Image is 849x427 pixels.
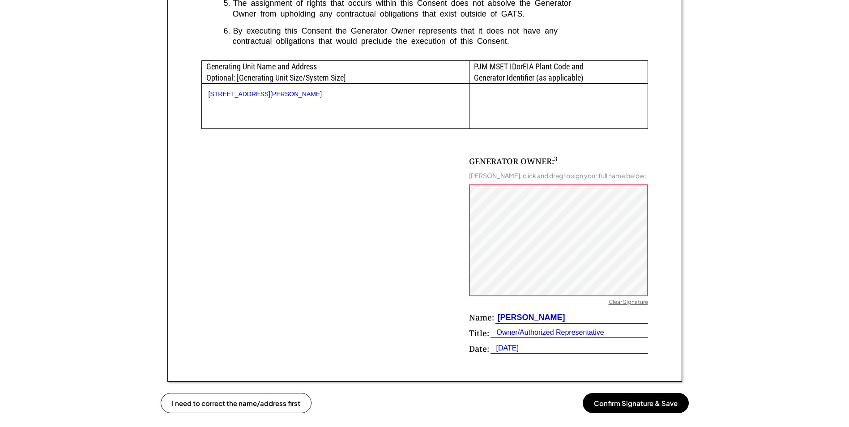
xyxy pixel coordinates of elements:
div: [STREET_ADDRESS][PERSON_NAME] [209,90,463,98]
div: [DATE] [491,343,519,353]
div: PJM MSET ID EIA Plant Code and Generator Identifier (as applicable) [469,61,647,83]
button: Confirm Signature & Save [583,393,689,413]
button: I need to correct the name/address first [161,393,311,413]
div: Clear Signature [609,299,648,307]
div: Title: [469,328,489,339]
div: By executing this Consent the Generator Owner represents that it does not have any [233,26,648,36]
div: [PERSON_NAME] [495,312,565,323]
div: Generating Unit Name and Address Optional: [Generating Unit Size/System Size] [202,61,469,83]
div: Owner from upholding any contractual obligations that exist outside of GATS. [224,9,648,19]
div: [PERSON_NAME], click and drag to sign your full name below: [469,171,646,179]
div: 6. [224,26,230,36]
u: or [516,62,523,71]
div: Name: [469,312,494,323]
div: contractual obligations that would preclude the execution of this Consent. [224,36,648,47]
div: Date: [469,343,489,354]
sup: 3 [554,155,558,163]
div: GENERATOR OWNER: [469,156,558,167]
div: Owner/Authorized Representative [491,328,604,337]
